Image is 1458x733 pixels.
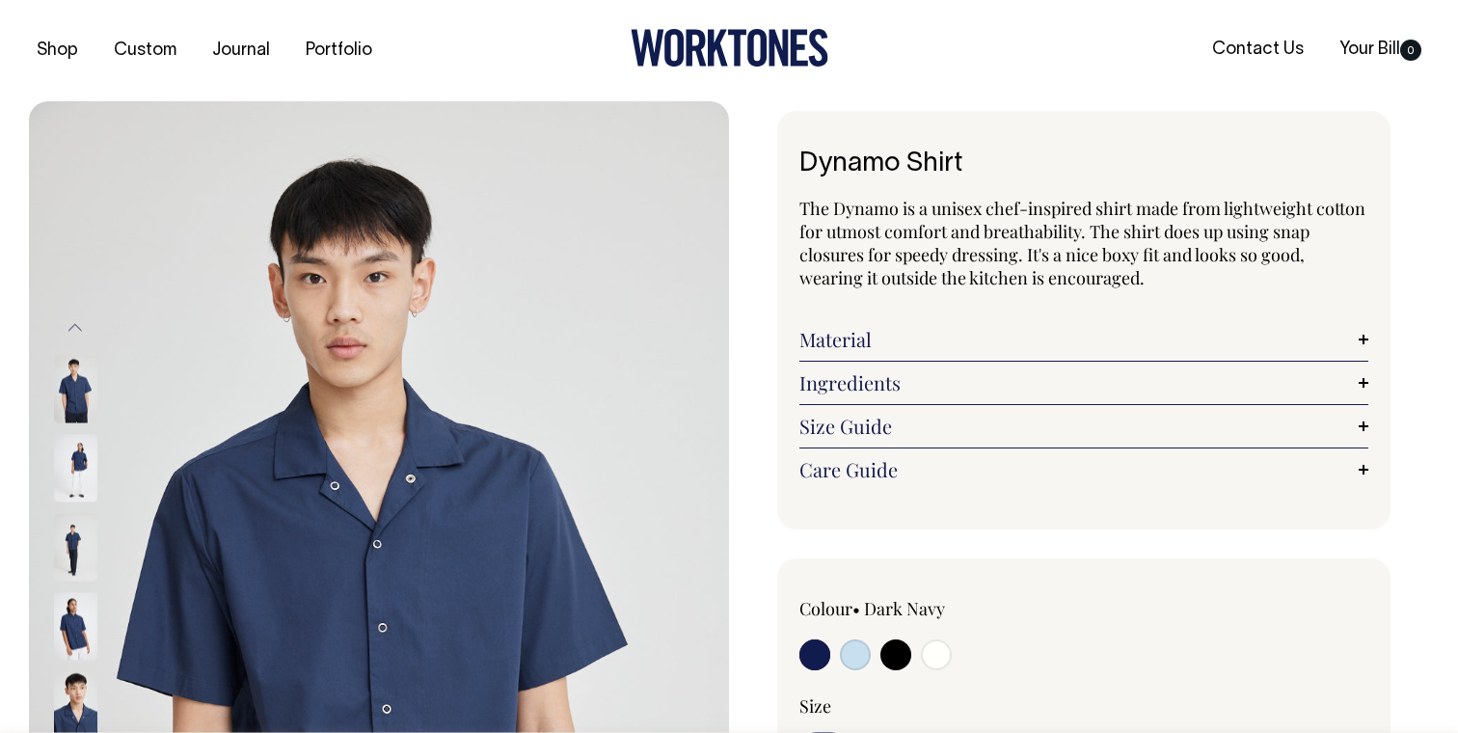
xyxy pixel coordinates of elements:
img: dark-navy [54,513,97,581]
a: Your Bill0 [1332,34,1429,66]
img: dark-navy [54,355,97,422]
span: • [852,597,860,620]
a: Care Guide [799,458,1368,481]
span: 0 [1400,40,1421,61]
div: Size [799,694,1368,718]
a: Ingredients [799,371,1368,394]
a: Portfolio [298,35,380,67]
a: Contact Us [1204,34,1311,66]
span: The Dynamo is a unisex chef-inspired shirt made from lightweight cotton for utmost comfort and br... [799,197,1365,289]
h1: Dynamo Shirt [799,149,1368,179]
div: Colour [799,597,1027,620]
img: dark-navy [54,592,97,660]
a: Material [799,328,1368,351]
a: Shop [29,35,86,67]
button: Previous [61,307,90,350]
label: Dark Navy [864,597,945,620]
img: dark-navy [54,434,97,502]
a: Size Guide [799,415,1368,438]
a: Custom [106,35,184,67]
a: Journal [204,35,278,67]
